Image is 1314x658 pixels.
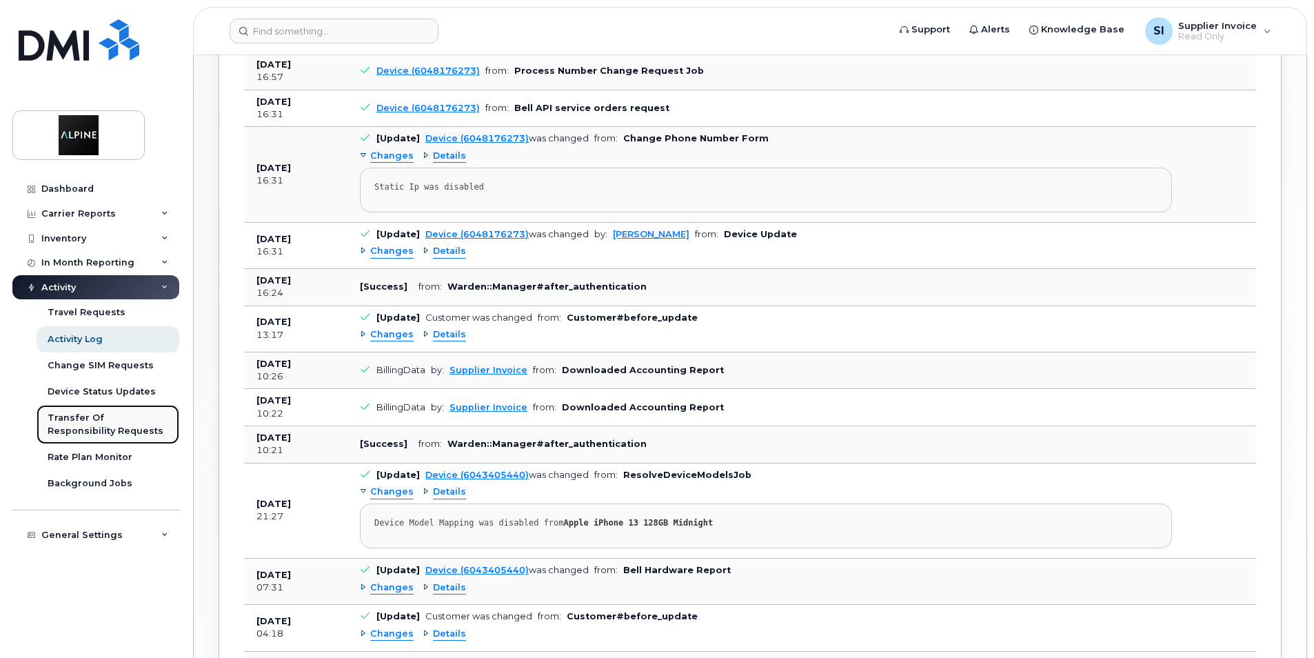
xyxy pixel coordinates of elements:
[695,229,718,239] span: from:
[376,365,425,375] div: BillingData
[256,287,335,299] div: 16:24
[425,565,589,575] div: was changed
[981,23,1010,37] span: Alerts
[256,71,335,83] div: 16:57
[256,616,291,626] b: [DATE]
[425,312,532,323] div: Customer was changed
[370,328,414,341] span: Changes
[425,133,589,143] div: was changed
[433,245,466,258] span: Details
[418,281,442,292] span: from:
[425,229,529,239] a: Device (6048176273)
[256,408,335,420] div: 10:22
[514,103,669,113] b: Bell API service orders request
[1135,17,1281,45] div: Supplier Invoice
[623,133,769,143] b: Change Phone Number Form
[256,163,291,173] b: [DATE]
[360,281,407,292] b: [Success]
[256,234,291,244] b: [DATE]
[594,133,618,143] span: from:
[538,312,561,323] span: from:
[256,499,291,509] b: [DATE]
[376,402,425,412] div: BillingData
[376,565,420,575] b: [Update]
[256,432,291,443] b: [DATE]
[256,59,291,70] b: [DATE]
[376,229,420,239] b: [Update]
[256,444,335,457] div: 10:21
[256,175,335,187] div: 16:31
[1041,23,1124,37] span: Knowledge Base
[433,486,466,499] span: Details
[613,229,689,239] a: [PERSON_NAME]
[564,518,714,528] strong: Apple iPhone 13 128GB Midnight
[374,518,1158,528] div: Device Model Mapping was disabled from
[376,133,420,143] b: [Update]
[1020,16,1134,43] a: Knowledge Base
[256,628,335,640] div: 04:18
[485,66,509,76] span: from:
[425,470,529,480] a: Device (6043405440)
[1178,31,1257,42] span: Read Only
[370,581,414,595] span: Changes
[425,565,529,575] a: Device (6043405440)
[256,329,335,341] div: 13:17
[425,229,589,239] div: was changed
[360,439,407,449] b: [Success]
[567,611,698,621] b: Customer#before_update
[1153,23,1164,39] span: SI
[562,402,724,412] b: Downloaded Accounting Report
[418,439,442,449] span: from:
[370,245,414,258] span: Changes
[256,395,291,406] b: [DATE]
[256,359,291,369] b: [DATE]
[533,402,556,412] span: from:
[256,510,335,523] div: 21:27
[594,229,607,239] span: by:
[230,19,438,43] input: Find something...
[376,611,420,621] b: [Update]
[911,23,950,37] span: Support
[538,611,561,621] span: from:
[256,370,335,383] div: 10:26
[960,16,1020,43] a: Alerts
[449,365,527,375] a: Supplier Invoice
[376,103,480,113] a: Device (6048176273)
[425,611,532,621] div: Customer was changed
[623,470,751,480] b: ResolveDeviceModelsJob
[514,66,704,76] b: Process Number Change Request Job
[374,182,1158,192] div: Static Ip was disabled
[370,486,414,499] span: Changes
[376,312,420,323] b: [Update]
[256,246,335,258] div: 16:31
[447,439,647,449] b: Warden::Manager#after_authentication
[370,628,414,641] span: Changes
[449,402,527,412] a: Supplier Invoice
[431,402,444,412] span: by:
[433,150,466,163] span: Details
[431,365,444,375] span: by:
[256,317,291,327] b: [DATE]
[447,281,647,292] b: Warden::Manager#after_authentication
[256,108,335,121] div: 16:31
[256,275,291,286] b: [DATE]
[425,470,589,480] div: was changed
[370,150,414,163] span: Changes
[256,570,291,580] b: [DATE]
[1178,20,1257,31] span: Supplier Invoice
[425,133,529,143] a: Device (6048176273)
[890,16,960,43] a: Support
[567,312,698,323] b: Customer#before_update
[256,97,291,107] b: [DATE]
[533,365,556,375] span: from:
[433,581,466,595] span: Details
[433,328,466,341] span: Details
[594,470,618,480] span: from:
[485,103,509,113] span: from:
[376,470,420,480] b: [Update]
[433,628,466,641] span: Details
[623,565,731,575] b: Bell Hardware Report
[724,229,797,239] b: Device Update
[594,565,618,575] span: from:
[562,365,724,375] b: Downloaded Accounting Report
